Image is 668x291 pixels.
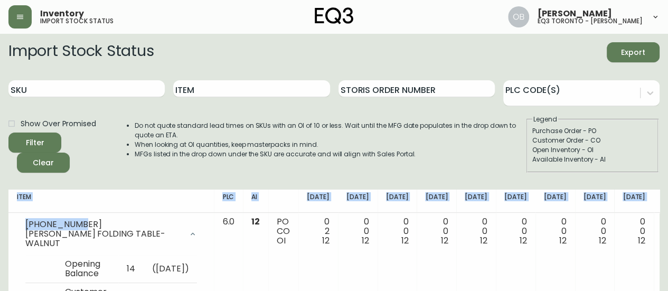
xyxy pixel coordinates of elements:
th: [DATE] [378,190,417,213]
span: 12 [322,234,330,247]
span: 12 [520,234,527,247]
th: [DATE] [298,190,338,213]
div: 0 0 [386,217,409,246]
span: Show Over Promised [21,118,96,129]
th: PLC [214,190,243,213]
button: Filter [8,133,61,153]
li: When looking at OI quantities, keep masterpacks in mind. [135,140,525,149]
legend: Legend [532,115,558,124]
span: 12 [559,234,567,247]
span: Export [615,46,651,59]
div: [PHONE_NUMBER] [25,220,182,229]
div: Customer Order - CO [532,136,653,145]
div: 0 0 [346,217,369,246]
span: 12 [362,234,369,247]
div: [PERSON_NAME] FOLDING TABLE-WALNUT [25,229,182,248]
div: 0 0 [425,217,448,246]
span: Clear [25,156,61,170]
td: ( [DATE] ) [144,255,197,283]
td: 14 [118,255,144,283]
span: 12 [598,234,606,247]
th: AI [243,190,268,213]
th: [DATE] [338,190,378,213]
div: Purchase Order - PO [532,126,653,136]
h5: eq3 toronto - [PERSON_NAME] [538,18,643,24]
div: PO CO [277,217,290,246]
span: 12 [638,234,645,247]
span: 12 [480,234,487,247]
img: logo [315,7,354,24]
th: [DATE] [614,190,654,213]
div: Open Inventory - OI [532,145,653,155]
img: 8e0065c524da89c5c924d5ed86cfe468 [508,6,529,27]
div: 0 0 [544,217,567,246]
span: [PERSON_NAME] [538,10,612,18]
li: MFGs listed in the drop down under the SKU are accurate and will align with Sales Portal. [135,149,525,159]
div: 0 2 [307,217,330,246]
span: 12 [251,215,260,228]
th: Item [8,190,214,213]
th: [DATE] [575,190,615,213]
div: Available Inventory - AI [532,155,653,164]
span: OI [277,234,286,247]
li: Do not quote standard lead times on SKUs with an OI of 10 or less. Wait until the MFG date popula... [135,121,525,140]
button: Clear [17,153,70,173]
div: [PHONE_NUMBER][PERSON_NAME] FOLDING TABLE-WALNUT [17,217,205,251]
th: [DATE] [456,190,496,213]
button: Export [607,42,660,62]
td: Opening Balance [57,255,118,283]
h5: import stock status [40,18,114,24]
span: 12 [440,234,448,247]
div: 0 0 [465,217,487,246]
h2: Import Stock Status [8,42,154,62]
th: [DATE] [417,190,456,213]
th: [DATE] [496,190,535,213]
span: Inventory [40,10,84,18]
div: 0 0 [584,217,606,246]
div: 0 0 [623,217,645,246]
th: [DATE] [535,190,575,213]
div: 0 0 [504,217,527,246]
span: 12 [401,234,409,247]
